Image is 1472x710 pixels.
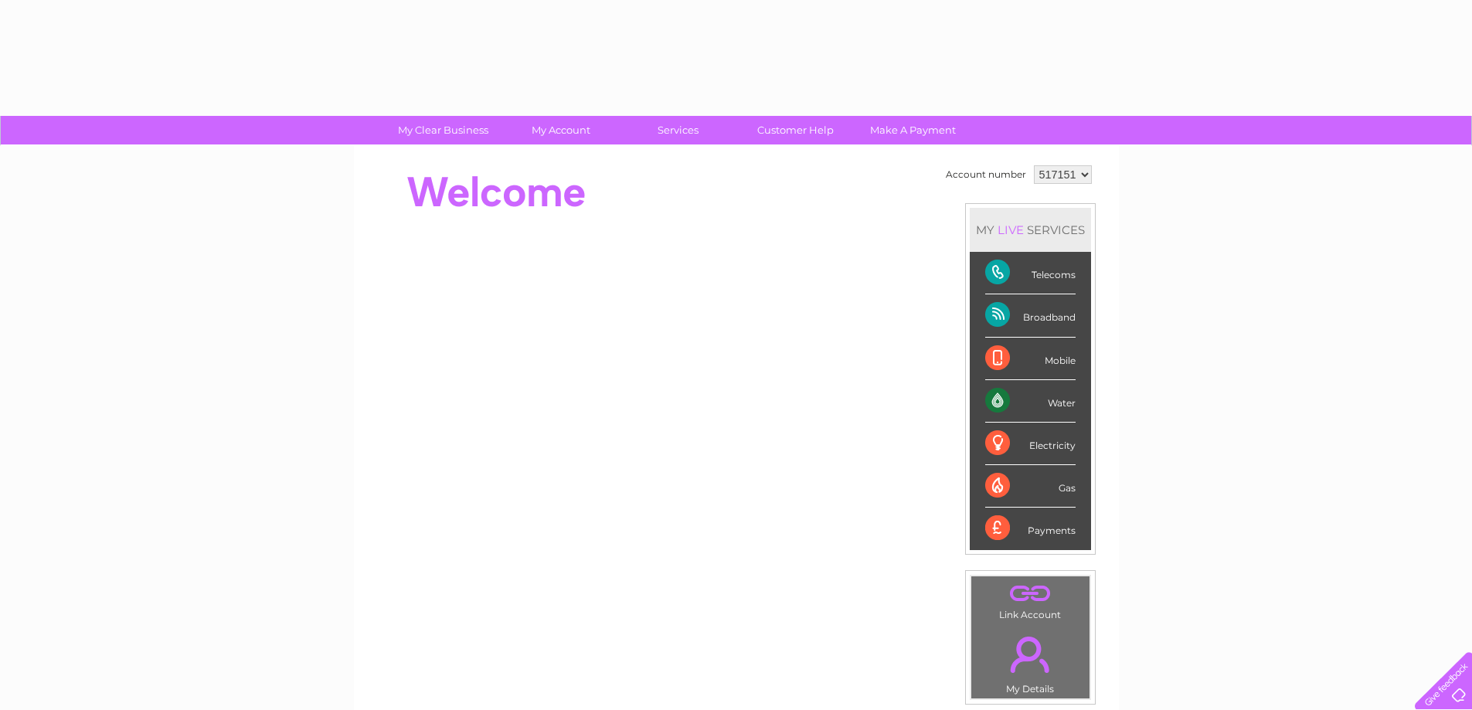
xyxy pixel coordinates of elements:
a: My Account [497,116,624,144]
div: Gas [985,465,1076,508]
div: Water [985,380,1076,423]
div: Electricity [985,423,1076,465]
a: Customer Help [732,116,859,144]
td: My Details [971,623,1090,699]
div: Telecoms [985,252,1076,294]
div: MY SERVICES [970,208,1091,252]
a: . [975,627,1086,681]
a: My Clear Business [379,116,507,144]
div: LIVE [994,223,1027,237]
td: Account number [942,161,1030,188]
a: Make A Payment [849,116,977,144]
div: Payments [985,508,1076,549]
a: . [975,580,1086,607]
div: Mobile [985,338,1076,380]
td: Link Account [971,576,1090,624]
div: Broadband [985,294,1076,337]
a: Services [614,116,742,144]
